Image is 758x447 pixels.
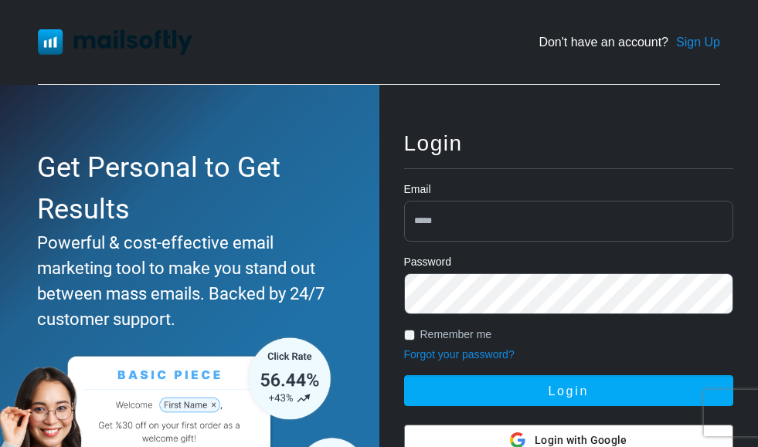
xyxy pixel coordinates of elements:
[38,29,192,54] img: Mailsoftly
[404,348,515,361] a: Forgot your password?
[37,147,334,230] div: Get Personal to Get Results
[404,254,451,270] label: Password
[404,131,463,155] span: Login
[539,33,720,52] div: Don't have an account?
[676,33,720,52] a: Sign Up
[420,327,492,343] label: Remember me
[404,181,431,198] label: Email
[37,230,334,332] div: Powerful & cost-effective email marketing tool to make you stand out between mass emails. Backed ...
[404,375,734,406] button: Login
